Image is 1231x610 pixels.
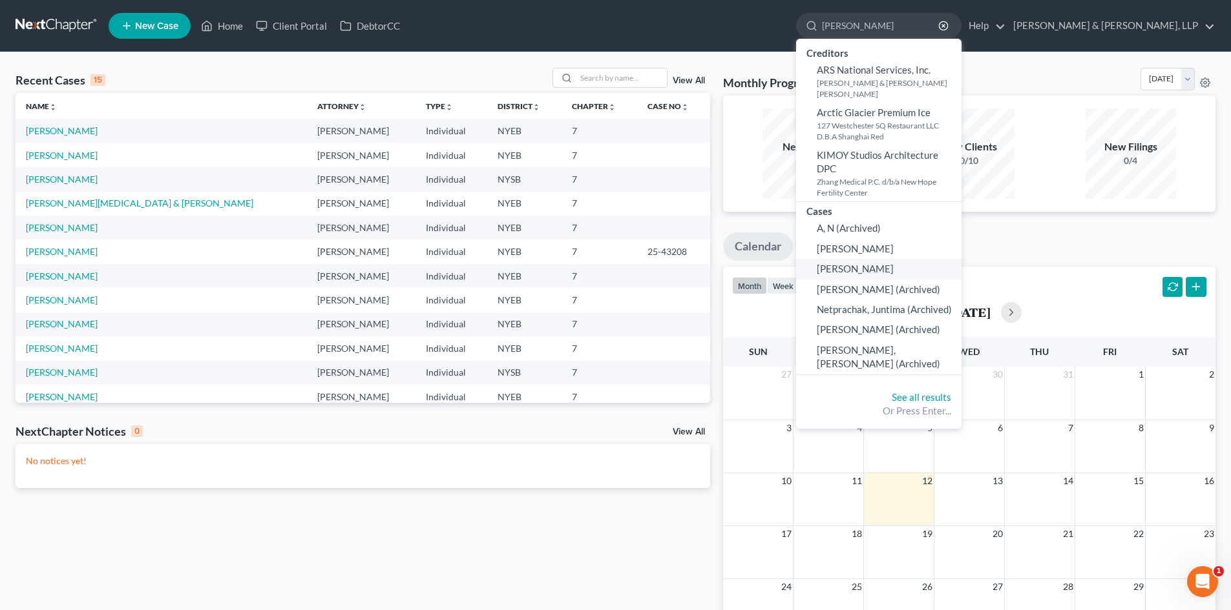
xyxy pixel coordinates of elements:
td: NYEB [487,143,562,167]
a: Typeunfold_more [426,101,453,111]
span: Thu [1030,346,1049,357]
td: 25-43208 [637,239,710,263]
div: New Leads [763,139,853,154]
span: 1 [1214,566,1224,576]
div: Or Press Enter... [806,404,951,418]
span: 7 [1067,420,1075,436]
i: unfold_more [532,103,540,111]
div: 1/10 [763,154,853,167]
a: Calendar [723,232,793,261]
span: New Case [135,21,178,31]
span: Sat [1172,346,1188,357]
button: week [767,277,799,294]
td: [PERSON_NAME] [307,216,416,239]
span: 13 [991,473,1004,489]
a: Home [195,14,249,37]
a: [PERSON_NAME] [796,239,962,259]
div: New Filings [1086,139,1176,154]
a: [PERSON_NAME] & [PERSON_NAME], LLP [1007,14,1215,37]
div: New Clients [924,139,1015,154]
span: 2 [1208,367,1215,382]
a: [PERSON_NAME] [26,150,98,161]
td: [PERSON_NAME] [307,143,416,167]
span: 27 [991,579,1004,595]
div: 15 [90,74,105,86]
td: [PERSON_NAME] [307,361,416,385]
span: KIMOY Studios Architecture DPC [817,149,938,174]
span: 17 [780,526,793,542]
span: 16 [1203,473,1215,489]
span: 21 [1062,526,1075,542]
a: Arctic Glacier Premium Ice127 Westchester SQ Restaurant LLC D.B.A Shanghai Red [796,103,962,145]
a: Attorneyunfold_more [317,101,366,111]
td: NYEB [487,119,562,143]
td: [PERSON_NAME] [307,336,416,360]
button: month [732,277,767,294]
a: Chapterunfold_more [572,101,616,111]
td: 7 [562,167,637,191]
a: [PERSON_NAME][MEDICAL_DATA] & [PERSON_NAME] [26,198,253,208]
div: Recent Cases [16,72,105,88]
td: Individual [416,239,487,263]
span: 19 [921,526,934,542]
td: 7 [562,264,637,288]
td: [PERSON_NAME] [307,119,416,143]
div: 0 [131,425,143,437]
span: 23 [1203,526,1215,542]
span: Wed [958,346,980,357]
span: [PERSON_NAME] (Archived) [817,323,940,335]
span: 26 [921,579,934,595]
td: 7 [562,239,637,263]
span: Sun [749,346,768,357]
a: Netprachak, Juntima (Archived) [796,300,962,320]
span: [PERSON_NAME] [817,243,894,254]
a: View All [673,76,705,85]
span: 1 [1137,367,1145,382]
a: [PERSON_NAME] [26,174,98,185]
td: 7 [562,216,637,239]
td: 7 [562,361,637,385]
a: Help [962,14,1005,37]
p: No notices yet! [26,454,700,467]
h2: [DATE] [948,305,991,319]
a: [PERSON_NAME] [26,270,98,281]
td: NYEB [487,239,562,263]
a: [PERSON_NAME] [26,367,98,378]
span: 6 [996,420,1004,436]
span: 24 [780,579,793,595]
a: [PERSON_NAME] (Archived) [796,320,962,340]
span: 3 [785,420,793,436]
td: [PERSON_NAME] [307,192,416,216]
i: unfold_more [681,103,689,111]
span: 29 [1132,579,1145,595]
td: NYEB [487,192,562,216]
span: 10 [780,473,793,489]
span: 11 [850,473,863,489]
a: ARS National Services, Inc.[PERSON_NAME] & [PERSON_NAME] [PERSON_NAME] [796,60,962,103]
span: 22 [1132,526,1145,542]
div: 0/4 [1086,154,1176,167]
span: 15 [1132,473,1145,489]
td: NYEB [487,216,562,239]
span: A, N (Archived) [817,222,881,234]
span: ARS National Services, Inc. [817,64,931,76]
a: KIMOY Studios Architecture DPCZhang Medical P.C. d/b/a New Hope Fertility Center [796,145,962,201]
td: Individual [416,119,487,143]
input: Search by name... [822,14,940,37]
i: unfold_more [445,103,453,111]
td: Individual [416,288,487,312]
span: 27 [780,367,793,382]
td: NYEB [487,336,562,360]
a: [PERSON_NAME] [26,125,98,136]
i: unfold_more [49,103,57,111]
a: [PERSON_NAME] [26,222,98,233]
span: 31 [1062,367,1075,382]
a: See all results [892,391,951,403]
span: Netprachak, Juntima (Archived) [817,303,952,315]
h3: Monthly Progress [723,75,815,90]
span: 25 [850,579,863,595]
span: 18 [850,526,863,542]
span: [PERSON_NAME] (Archived) [817,283,940,295]
a: [PERSON_NAME] [26,391,98,402]
a: [PERSON_NAME] [26,246,98,257]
